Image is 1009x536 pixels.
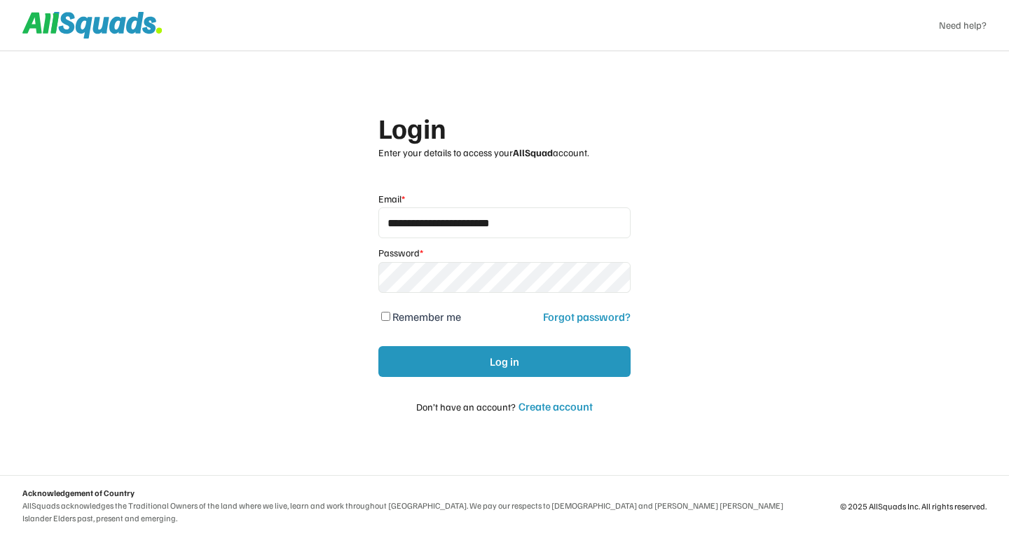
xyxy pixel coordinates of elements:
[939,19,987,32] a: Need help?
[22,500,806,525] div: AllSquads acknowledges the Traditional Owners of the land where we live, learn and work throughou...
[543,310,631,324] div: Forgot password?
[378,193,405,205] div: Email
[378,346,631,377] button: Log in
[378,111,503,144] div: Login
[513,146,553,158] strong: AllSquad
[378,146,631,159] div: Enter your details to access your account.
[519,399,593,413] div: Create account
[392,310,461,324] label: Remember me
[416,399,516,414] div: Don’t have an account?
[840,501,987,511] div: © 2025 AllSquads Inc. All rights reserved.
[378,247,423,259] div: Password
[22,487,135,500] div: Acknowledgement of Country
